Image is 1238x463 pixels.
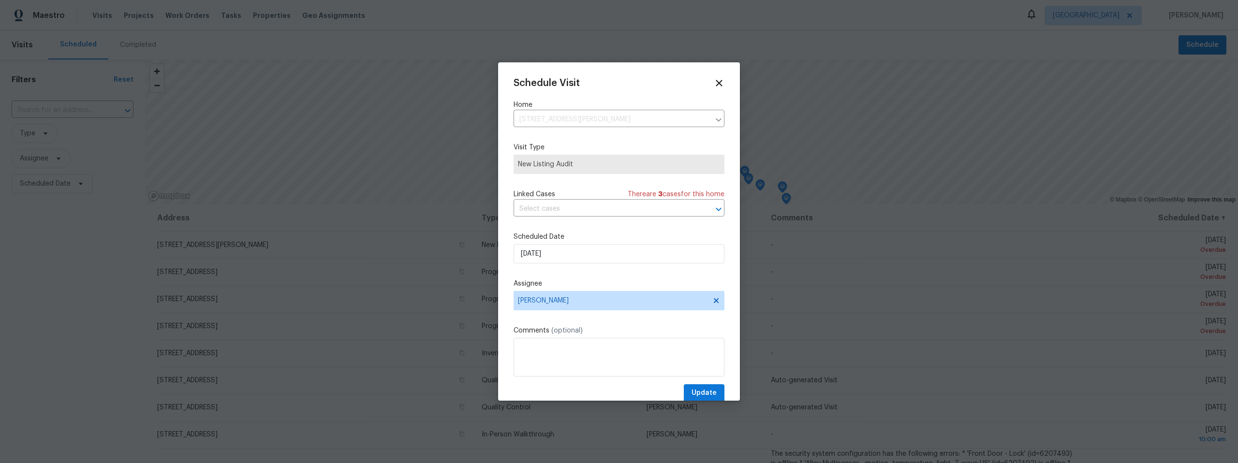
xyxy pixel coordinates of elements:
[518,297,707,304] span: [PERSON_NAME]
[518,159,720,169] span: New Listing Audit
[514,189,555,199] span: Linked Cases
[514,112,710,127] input: Enter in an address
[714,78,724,88] span: Close
[514,202,697,217] input: Select cases
[514,326,724,335] label: Comments
[658,191,663,198] span: 3
[684,384,724,402] button: Update
[712,203,725,216] button: Open
[514,78,580,88] span: Schedule Visit
[514,232,724,242] label: Scheduled Date
[628,189,724,199] span: There are case s for this home
[514,279,724,289] label: Assignee
[514,143,724,152] label: Visit Type
[514,244,724,263] input: M/D/YYYY
[551,327,583,334] span: (optional)
[514,100,724,110] label: Home
[692,387,717,399] span: Update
